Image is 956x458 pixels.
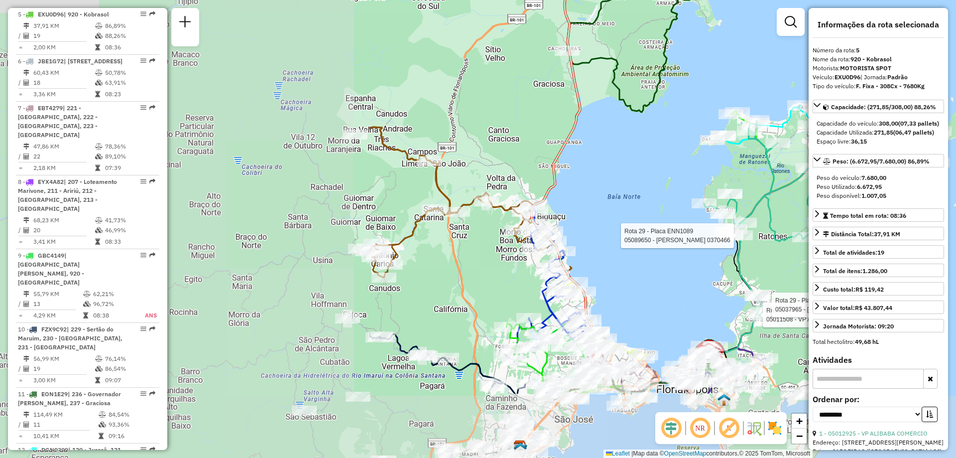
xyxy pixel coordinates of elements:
td: 47,86 KM [33,142,95,152]
strong: MOTORISTA SPOT [840,64,891,72]
span: | [631,450,633,457]
i: Total de Atividades [23,422,29,428]
a: Custo total:R$ 119,42 [813,282,944,296]
div: Capacidade: (271,85/308,00) 88,26% [813,115,944,150]
td: = [18,163,23,173]
i: % de utilização da cubagem [95,153,103,159]
a: Exibir filtros [781,12,801,32]
em: Opções [140,178,146,184]
td: = [18,431,23,441]
td: / [18,78,23,88]
span: 37,91 KM [874,230,900,238]
span: + [796,415,803,427]
em: Rota exportada [149,105,155,111]
strong: (06,47 pallets) [893,129,934,136]
td: 86,54% [105,364,155,374]
i: % de utilização do peso [99,412,106,418]
span: 5 - [18,10,109,18]
div: Número da rota: [813,46,944,55]
em: Opções [140,11,146,17]
div: Nome da rota: [813,55,944,64]
td: 2,18 KM [33,163,95,173]
td: 62,21% [93,289,133,299]
a: Zoom in [792,414,807,429]
i: % de utilização da cubagem [99,422,106,428]
span: 11 - [18,390,121,407]
td: 09:07 [105,375,155,385]
td: 76,14% [105,354,155,364]
td: 50,78% [105,68,155,78]
i: Total de Atividades [23,366,29,372]
em: Opções [140,447,146,453]
td: 4,29 KM [33,310,83,320]
button: Ordem crescente [922,407,938,422]
td: 63,91% [105,78,155,88]
span: 6 - [18,57,122,65]
td: = [18,237,23,247]
td: / [18,420,23,430]
div: Distância Total: [823,230,900,239]
div: Espaço livre: [817,137,940,146]
span: Peso do veículo: [817,174,886,181]
i: Distância Total [23,356,29,362]
span: EXU0D96 [38,10,64,18]
td: 08:36 [105,42,155,52]
td: / [18,152,23,161]
i: Distância Total [23,217,29,223]
em: Opções [140,58,146,64]
strong: 1.007,05 [861,192,886,199]
i: Total de Atividades [23,227,29,233]
td: 13 [33,299,83,309]
span: | Jornada: [860,73,908,81]
a: Leaflet [606,450,630,457]
td: / [18,31,23,41]
i: Tempo total em rota [95,165,100,171]
span: | 229 - Sertão do Maruim, 230 - [GEOGRAPHIC_DATA], 231 - [GEOGRAPHIC_DATA] [18,325,122,351]
strong: 5 [856,46,859,54]
strong: R$ 119,42 [855,286,884,293]
span: Peso: (6.672,95/7.680,00) 86,89% [833,157,930,165]
i: Total de Atividades [23,301,29,307]
strong: 308,00 [879,120,898,127]
strong: EXU0D96 [835,73,860,81]
td: 41,73% [105,215,155,225]
i: % de utilização do peso [95,23,103,29]
td: / [18,299,23,309]
td: 07:39 [105,163,155,173]
a: Zoom out [792,429,807,444]
span: | 221 - [GEOGRAPHIC_DATA], 222 - [GEOGRAPHIC_DATA], 223 - [GEOGRAPHIC_DATA] [18,104,98,139]
a: Tempo total em rota: 08:36 [813,208,944,222]
strong: R$ 43.807,44 [855,304,892,311]
div: Valor total: [823,304,892,312]
span: Capacidade: (271,85/308,00) 88,26% [831,103,936,111]
span: Ocultar NR [688,416,712,440]
td: = [18,89,23,99]
i: % de utilização do peso [95,217,103,223]
span: JBE1G72 [38,57,64,65]
td: 11 [33,420,98,430]
h4: Informações da rota selecionada [813,20,944,29]
span: | 207 - Loteamento Marivone, 211 - Aririú, 212 - [GEOGRAPHIC_DATA], 213 - [GEOGRAPHIC_DATA] [18,178,117,212]
div: Endereço: [STREET_ADDRESS][PERSON_NAME] [813,438,944,447]
a: Nova sessão e pesquisa [175,12,195,34]
td: 68,23 KM [33,215,95,225]
i: Distância Total [23,412,29,418]
span: 7 - [18,104,98,139]
img: 712 UDC Full Palhoça [514,442,527,455]
td: 2,00 KM [33,42,95,52]
td: = [18,42,23,52]
div: Custo total: [823,285,884,294]
em: Rota exportada [149,58,155,64]
em: Rota exportada [149,326,155,332]
td: 09:16 [108,431,155,441]
div: Bairro: CAPOEIRAS ([GEOGRAPHIC_DATA] / SC) [813,447,944,456]
td: / [18,364,23,374]
span: | 920 - Kobrasol [64,10,109,18]
span: 10 - [18,325,122,351]
i: % de utilização da cubagem [95,227,103,233]
img: Exibir/Ocultar setores [767,420,783,436]
div: Peso disponível: [817,191,940,200]
strong: 36,15 [851,138,867,145]
i: Tempo total em rota [95,91,100,97]
a: Capacidade: (271,85/308,00) 88,26% [813,100,944,113]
